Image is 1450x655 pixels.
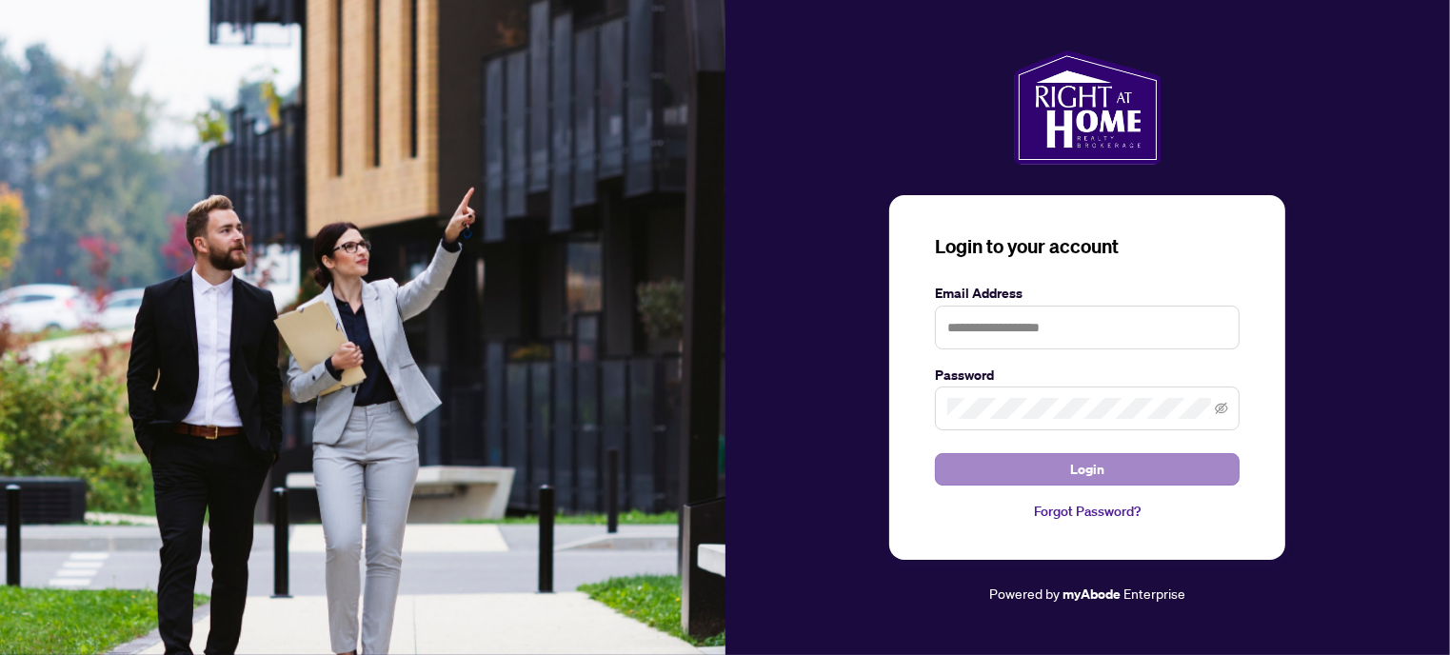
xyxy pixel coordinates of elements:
[935,233,1240,260] h3: Login to your account
[1063,584,1121,605] a: myAbode
[935,501,1240,522] a: Forgot Password?
[935,365,1240,386] label: Password
[989,585,1060,602] span: Powered by
[935,283,1240,304] label: Email Address
[1215,402,1228,415] span: eye-invisible
[1070,454,1104,485] span: Login
[1014,50,1162,165] img: ma-logo
[935,453,1240,486] button: Login
[1123,585,1185,602] span: Enterprise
